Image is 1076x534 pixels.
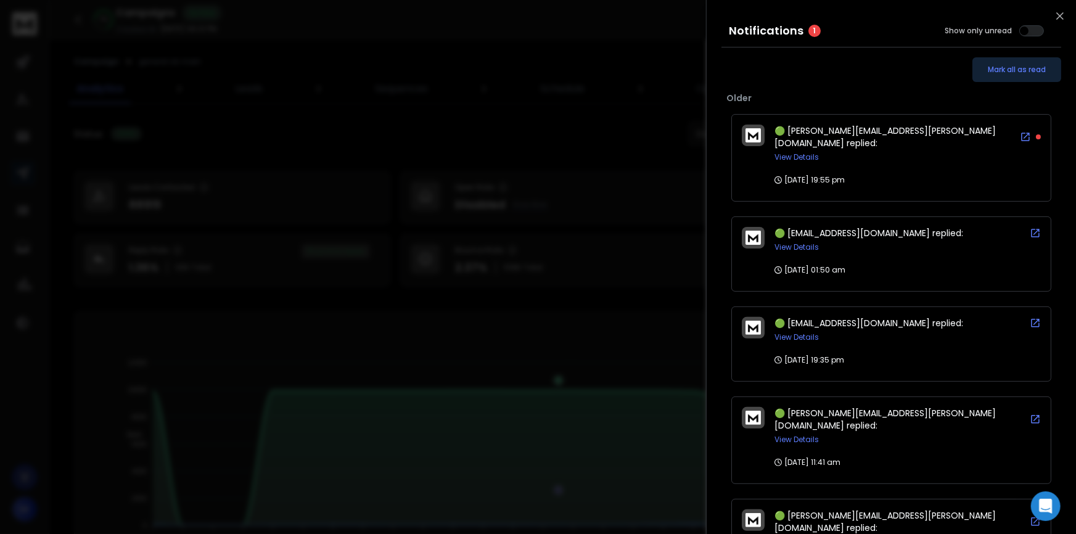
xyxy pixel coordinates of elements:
span: 🟢 [EMAIL_ADDRESS][DOMAIN_NAME] replied: [774,227,963,239]
img: logo [745,321,761,335]
img: logo [745,231,761,245]
p: [DATE] 19:35 pm [774,355,844,365]
h3: Notifications [729,22,803,39]
img: logo [745,411,761,425]
img: logo [745,128,761,142]
span: 🟢 [EMAIL_ADDRESS][DOMAIN_NAME] replied: [774,317,963,329]
p: [DATE] 19:55 pm [774,175,845,185]
button: View Details [774,152,819,162]
img: logo [745,513,761,527]
p: [DATE] 11:41 am [774,458,840,467]
span: 🟢 [PERSON_NAME][EMAIL_ADDRESS][PERSON_NAME][DOMAIN_NAME] replied: [774,509,996,534]
span: 🟢 [PERSON_NAME][EMAIL_ADDRESS][PERSON_NAME][DOMAIN_NAME] replied: [774,407,996,432]
div: Open Intercom Messenger [1031,491,1061,521]
label: Show only unread [945,26,1012,36]
p: Older [726,92,1056,104]
span: 1 [808,25,821,37]
button: View Details [774,242,819,252]
span: 🟢 [PERSON_NAME][EMAIL_ADDRESS][PERSON_NAME][DOMAIN_NAME] replied: [774,125,996,149]
button: Mark all as read [972,57,1061,82]
span: Mark all as read [988,65,1046,75]
p: [DATE] 01:50 am [774,265,845,275]
button: View Details [774,435,819,445]
button: View Details [774,332,819,342]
